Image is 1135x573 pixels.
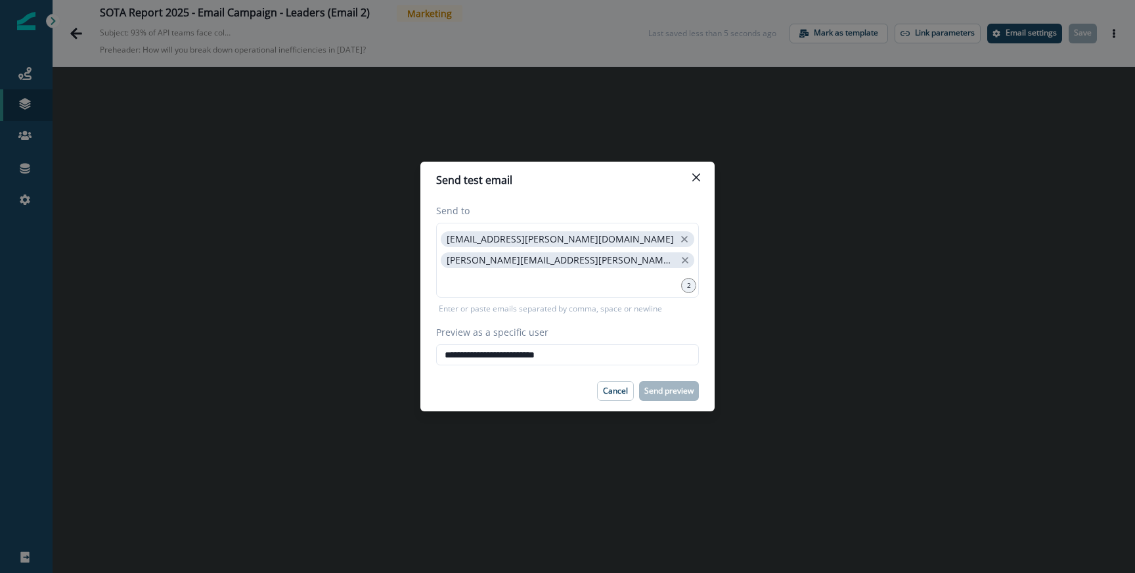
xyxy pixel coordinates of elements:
[644,386,694,396] p: Send preview
[447,255,675,266] p: [PERSON_NAME][EMAIL_ADDRESS][PERSON_NAME][DOMAIN_NAME]
[686,167,707,188] button: Close
[436,325,691,339] label: Preview as a specific user
[436,204,691,218] label: Send to
[639,381,699,401] button: Send preview
[678,233,691,246] button: close
[447,234,674,245] p: [EMAIL_ADDRESS][PERSON_NAME][DOMAIN_NAME]
[436,303,665,315] p: Enter or paste emails separated by comma, space or newline
[436,172,512,188] p: Send test email
[603,386,628,396] p: Cancel
[679,254,691,267] button: close
[681,278,696,293] div: 2
[597,381,634,401] button: Cancel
